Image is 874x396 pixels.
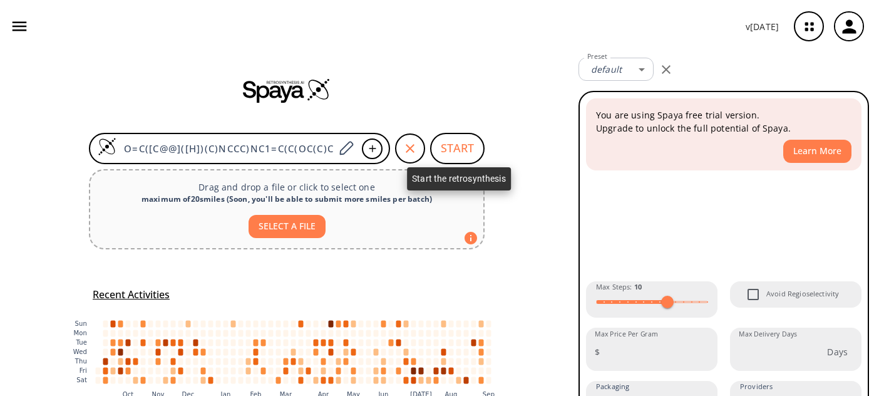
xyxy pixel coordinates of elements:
p: v [DATE] [746,20,779,33]
text: Wed [73,348,87,355]
text: Mon [73,330,87,336]
button: START [430,133,485,164]
label: Preset [587,52,607,61]
button: Recent Activities [88,284,175,305]
img: Logo Spaya [98,137,116,156]
span: Providers [740,381,773,392]
text: Sat [76,377,87,383]
span: Avoid Regioselectivity [740,281,766,308]
strong: 10 [634,282,642,291]
label: Max Price Per Gram [595,330,658,339]
p: $ [595,345,600,358]
label: Max Delivery Days [739,330,797,339]
input: Enter SMILES [116,142,334,155]
h5: Recent Activities [93,288,170,301]
span: Avoid Regioselectivity [766,288,839,300]
div: Start the retrosynthesis [407,167,511,190]
img: Spaya logo [243,78,331,103]
span: Packaging [596,381,629,392]
p: Days [827,345,848,358]
button: Learn More [783,140,851,163]
p: You are using Spaya free trial version. Upgrade to unlock the full potential of Spaya. [596,108,851,135]
text: Thu [75,358,87,365]
text: Sun [75,320,87,327]
span: Max Steps : [596,281,642,293]
div: maximum of 20 smiles ( Soon, you'll be able to submit more smiles per batch ) [100,194,473,205]
text: Tue [75,339,87,346]
em: default [591,63,622,75]
text: Fri [80,367,87,374]
p: Drag and drop a file or click to select one [100,180,473,194]
g: y-axis tick label [73,320,87,383]
g: cell [96,320,491,383]
button: SELECT A FILE [249,215,326,238]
